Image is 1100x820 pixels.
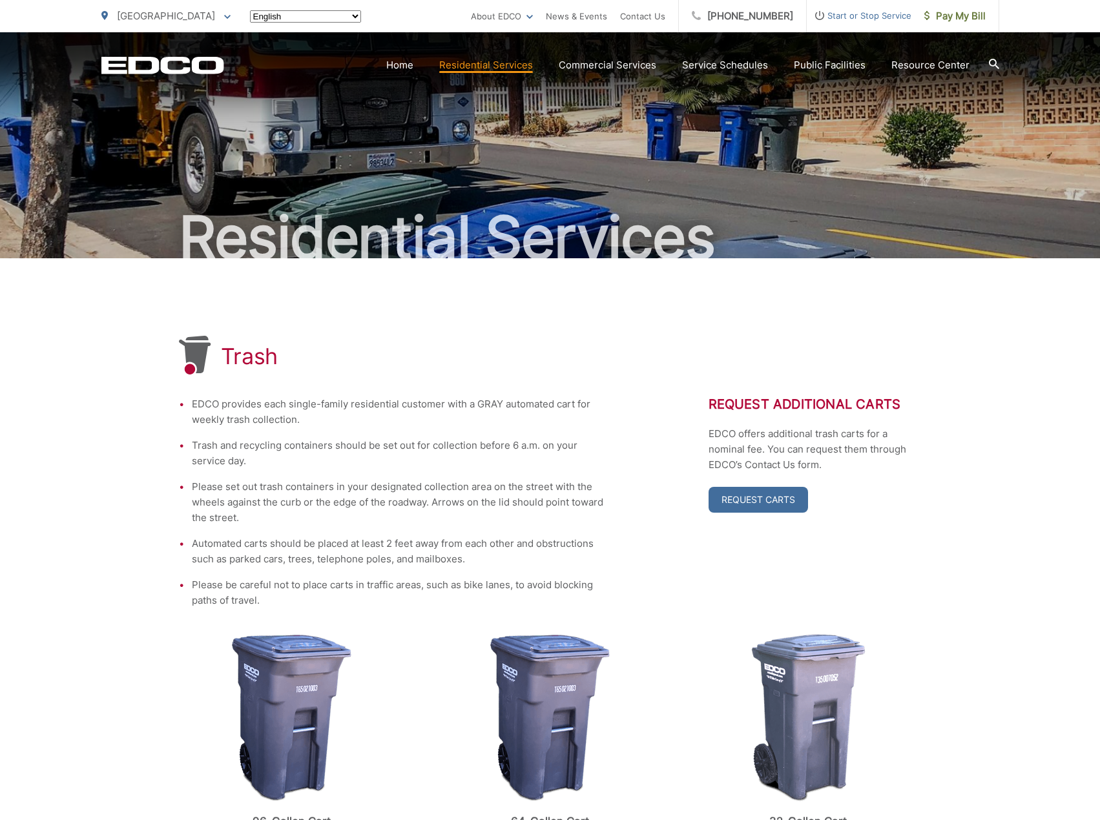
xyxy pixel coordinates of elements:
a: Resource Center [891,57,970,73]
p: EDCO offers additional trash carts for a nominal fee. You can request them through EDCO’s Contact... [709,426,922,473]
img: cart-trash.png [232,634,351,802]
a: Residential Services [439,57,533,73]
a: Contact Us [620,8,665,24]
a: Commercial Services [559,57,656,73]
li: EDCO provides each single-family residential customer with a GRAY automated cart for weekly trash... [192,396,605,427]
h1: Trash [221,343,278,369]
img: cart-trash.png [490,634,610,802]
h2: Residential Services [101,205,999,270]
a: Public Facilities [794,57,866,73]
a: EDCD logo. Return to the homepage. [101,56,224,74]
li: Please set out trash containers in your designated collection area on the street with the wheels ... [192,479,605,526]
select: Select a language [250,10,361,23]
a: Service Schedules [682,57,768,73]
span: Pay My Bill [924,8,986,24]
img: cart-trash-32.png [751,634,866,802]
a: Home [386,57,413,73]
a: News & Events [546,8,607,24]
span: [GEOGRAPHIC_DATA] [117,10,215,22]
a: About EDCO [471,8,533,24]
li: Please be careful not to place carts in traffic areas, such as bike lanes, to avoid blocking path... [192,577,605,608]
a: Request Carts [709,487,808,513]
h2: Request Additional Carts [709,396,922,412]
li: Trash and recycling containers should be set out for collection before 6 a.m. on your service day. [192,438,605,469]
li: Automated carts should be placed at least 2 feet away from each other and obstructions such as pa... [192,536,605,567]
